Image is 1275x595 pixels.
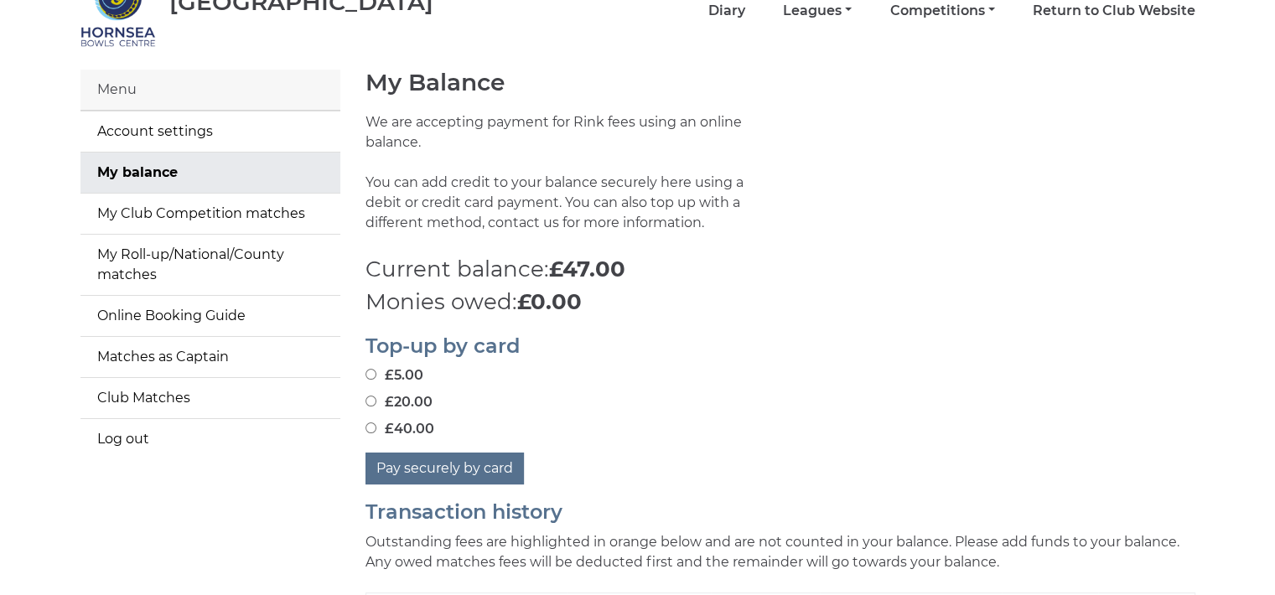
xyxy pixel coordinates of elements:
[80,111,340,152] a: Account settings
[80,70,340,111] div: Menu
[80,419,340,459] a: Log out
[80,337,340,377] a: Matches as Captain
[365,392,433,412] label: £20.00
[783,2,852,20] a: Leagues
[1033,2,1195,20] a: Return to Club Website
[365,532,1195,572] p: Outstanding fees are highlighted in orange below and are not counted in your balance. Please add ...
[365,253,1195,286] p: Current balance:
[80,153,340,193] a: My balance
[365,365,423,385] label: £5.00
[365,396,376,406] input: £20.00
[517,288,582,315] strong: £0.00
[365,70,1195,96] h1: My Balance
[708,2,745,20] a: Diary
[80,296,340,336] a: Online Booking Guide
[365,453,524,484] button: Pay securely by card
[365,369,376,380] input: £5.00
[365,419,434,439] label: £40.00
[549,256,625,282] strong: £47.00
[80,194,340,234] a: My Club Competition matches
[889,2,994,20] a: Competitions
[365,286,1195,318] p: Monies owed:
[365,422,376,433] input: £40.00
[80,235,340,295] a: My Roll-up/National/County matches
[365,112,768,253] p: We are accepting payment for Rink fees using an online balance. You can add credit to your balanc...
[80,378,340,418] a: Club Matches
[365,501,1195,523] h2: Transaction history
[365,335,1195,357] h2: Top-up by card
